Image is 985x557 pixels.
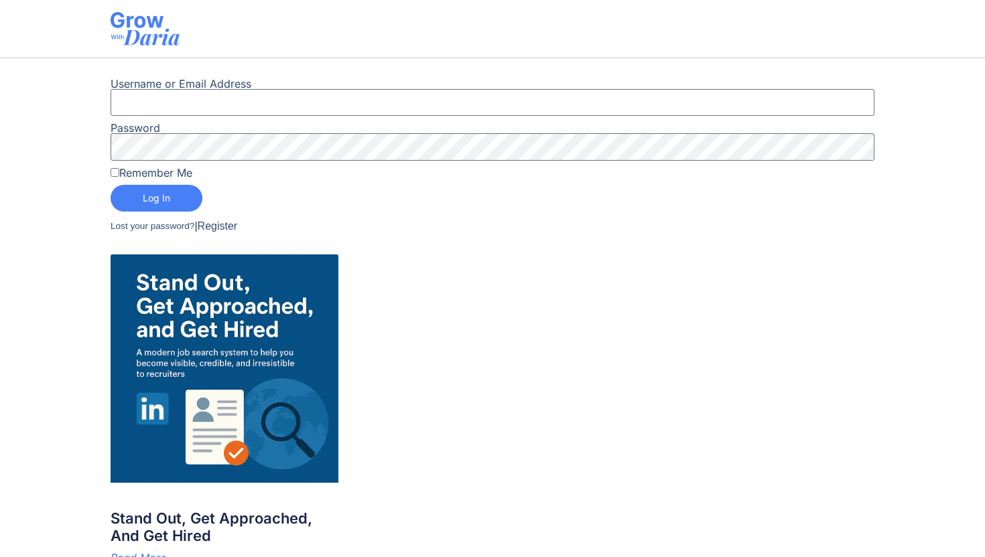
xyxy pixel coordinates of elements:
label: Password [111,123,160,133]
a: Stand Out, Get Approached, and Get Hired​ [111,509,312,544]
input: Remember Me [111,168,119,177]
form: Login form [111,78,874,241]
a: Register [198,218,238,234]
span: | [194,218,197,234]
button: Log In [111,185,202,212]
label: Username or Email Address [111,78,251,89]
a: Lost your password? [111,220,194,233]
span: Log In [143,193,170,203]
label: Remember Me [111,167,192,178]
